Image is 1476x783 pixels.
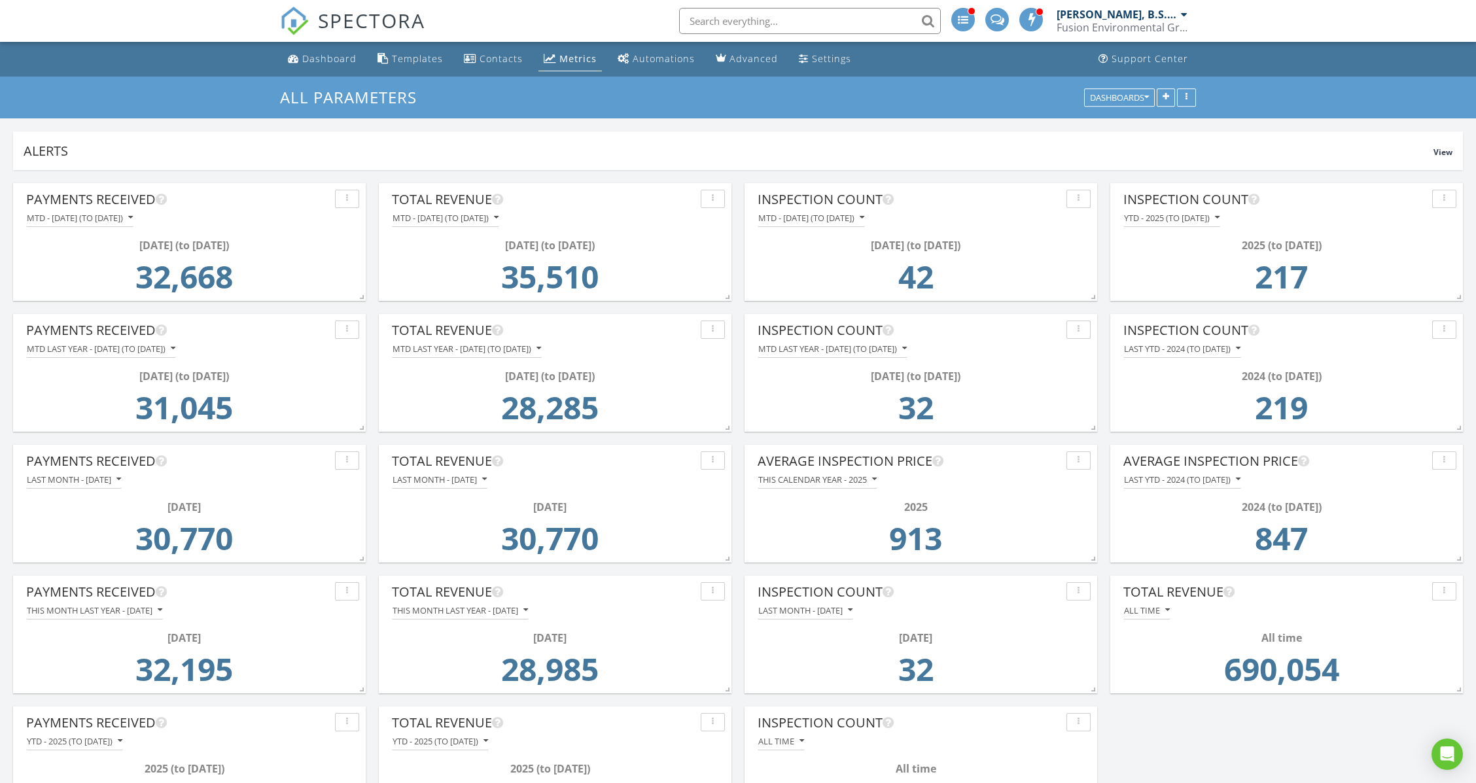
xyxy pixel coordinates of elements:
div: Payments Received [26,451,330,471]
div: Total Revenue [392,582,695,602]
div: All time [758,737,804,746]
td: 847.09 [1127,515,1435,570]
button: MTD last year - [DATE] (to [DATE]) [758,340,907,358]
button: YTD - 2025 (to [DATE]) [1123,209,1220,227]
div: Last YTD - 2024 (to [DATE]) [1124,344,1240,353]
div: [PERSON_NAME], B.S., CIAQM [1057,8,1178,21]
button: Last month - [DATE] [758,602,853,619]
button: Last YTD - 2024 (to [DATE]) [1123,471,1241,489]
td: 32668.33 [30,253,338,308]
div: This calendar year - 2025 [758,475,877,484]
div: YTD - 2025 (to [DATE]) [393,737,488,746]
div: Inspection Count [758,582,1061,602]
div: This month last year - [DATE] [393,606,528,615]
td: 28985.0 [396,646,704,701]
td: 219 [1127,384,1435,439]
div: Metrics [559,52,597,65]
img: The Best Home Inspection Software - Spectora [280,7,309,35]
div: Inspection Count [1123,190,1427,209]
a: Contacts [459,47,528,71]
div: [DATE] (to [DATE]) [762,237,1070,253]
div: MTD last year - [DATE] (to [DATE]) [393,344,541,353]
div: Average Inspection Price [758,451,1061,471]
div: [DATE] (to [DATE]) [762,368,1070,384]
button: MTD last year - [DATE] (to [DATE]) [392,340,542,358]
a: Dashboard [283,47,362,71]
button: Last month - [DATE] [26,471,122,489]
button: All time [1123,602,1170,619]
td: 690054.0 [1127,646,1435,701]
div: Support Center [1112,52,1188,65]
td: 42 [762,253,1070,308]
button: This month last year - [DATE] [392,602,529,619]
td: 217 [1127,253,1435,308]
button: MTD - [DATE] (to [DATE]) [758,209,865,227]
div: Advanced [729,52,778,65]
button: Dashboards [1084,88,1155,107]
div: Automations [633,52,695,65]
div: Settings [812,52,851,65]
div: All time [1124,606,1170,615]
div: [DATE] [396,499,704,515]
input: Search everything... [679,8,941,34]
div: Dashboards [1090,93,1149,102]
td: 35510.0 [396,253,704,308]
button: YTD - 2025 (to [DATE]) [26,733,123,750]
div: MTD - [DATE] (to [DATE]) [393,213,499,222]
div: 2025 [762,499,1070,515]
div: Last month - [DATE] [393,475,487,484]
div: Alerts [24,142,1433,160]
button: MTD - [DATE] (to [DATE]) [392,209,499,227]
div: [DATE] (to [DATE]) [396,368,704,384]
div: YTD - 2025 (to [DATE]) [1124,213,1220,222]
div: [DATE] [30,630,338,646]
div: Total Revenue [392,321,695,340]
button: MTD - [DATE] (to [DATE]) [26,209,133,227]
button: Last month - [DATE] [392,471,487,489]
div: [DATE] [396,630,704,646]
td: 30770.0 [396,515,704,570]
div: 2024 (to [DATE]) [1127,368,1435,384]
span: View [1433,147,1452,158]
button: Last YTD - 2024 (to [DATE]) [1123,340,1241,358]
td: 30770.0 [30,515,338,570]
div: MTD last year - [DATE] (to [DATE]) [27,344,175,353]
div: [DATE] (to [DATE]) [396,237,704,253]
div: YTD - 2025 (to [DATE]) [27,737,122,746]
div: Open Intercom Messenger [1432,739,1463,770]
td: 31045.0 [30,384,338,439]
div: [DATE] [762,630,1070,646]
div: Last YTD - 2024 (to [DATE]) [1124,475,1240,484]
div: Payments Received [26,321,330,340]
div: [DATE] (to [DATE]) [30,237,338,253]
div: All time [762,761,1070,776]
div: 2025 (to [DATE]) [396,761,704,776]
div: Payments Received [26,190,330,209]
div: Fusion Environmental Group LLC [1057,21,1187,34]
td: 32 [762,646,1070,701]
div: MTD - [DATE] (to [DATE]) [758,213,864,222]
td: 912.74 [762,515,1070,570]
a: Settings [794,47,856,71]
div: Inspection Count [758,321,1061,340]
a: SPECTORA [280,18,425,45]
a: All Parameters [280,86,428,108]
button: All time [758,733,805,750]
div: 2025 (to [DATE]) [1127,237,1435,253]
button: This month last year - [DATE] [26,602,163,619]
div: [DATE] [30,499,338,515]
div: 2025 (to [DATE]) [30,761,338,776]
div: This month last year - [DATE] [27,606,162,615]
button: This calendar year - 2025 [758,471,877,489]
div: Inspection Count [758,713,1061,733]
div: Total Revenue [392,713,695,733]
div: Last month - [DATE] [27,475,121,484]
span: SPECTORA [318,7,425,34]
div: MTD - [DATE] (to [DATE]) [27,213,133,222]
div: [DATE] (to [DATE]) [30,368,338,384]
a: Automations (Advanced) [612,47,700,71]
div: 2024 (to [DATE]) [1127,499,1435,515]
a: Templates [372,47,448,71]
button: MTD last year - [DATE] (to [DATE]) [26,340,176,358]
button: YTD - 2025 (to [DATE]) [392,733,489,750]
